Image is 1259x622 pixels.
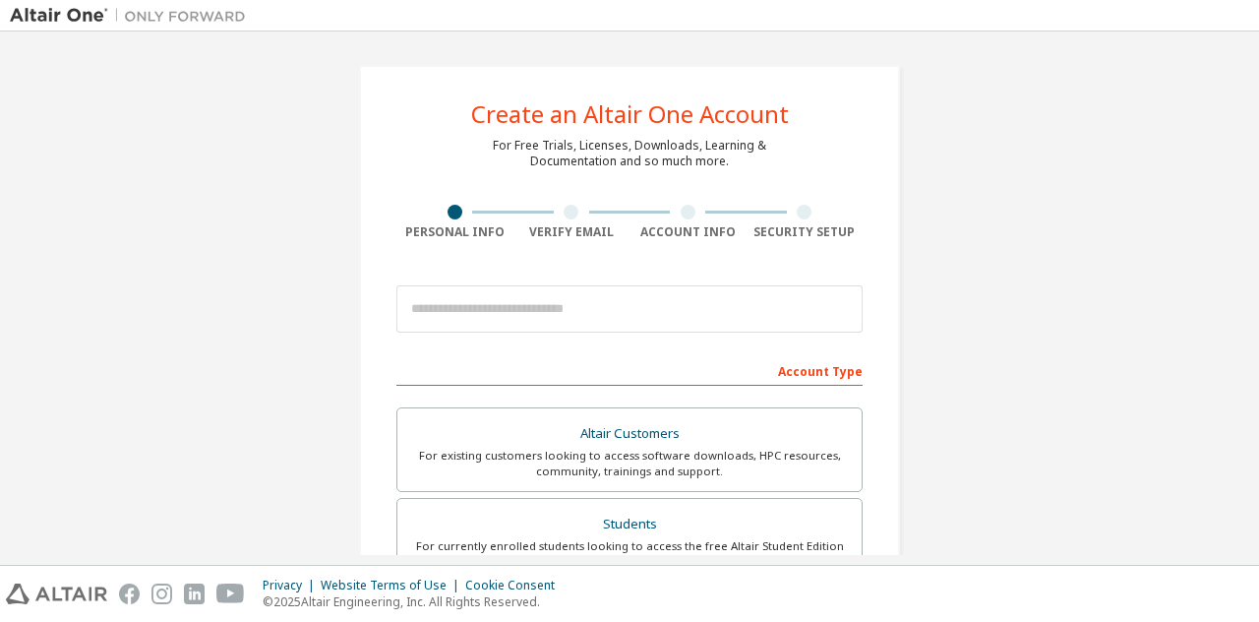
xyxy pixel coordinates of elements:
div: For currently enrolled students looking to access the free Altair Student Edition bundle and all ... [409,538,850,570]
div: Account Info [629,224,747,240]
div: For Free Trials, Licenses, Downloads, Learning & Documentation and so much more. [493,138,766,169]
img: altair_logo.svg [6,584,107,604]
div: Security Setup [747,224,864,240]
img: youtube.svg [216,584,245,604]
div: Altair Customers [409,420,850,448]
img: linkedin.svg [184,584,205,604]
div: Cookie Consent [465,578,567,593]
div: Account Type [396,354,863,386]
div: Privacy [263,578,321,593]
div: Students [409,511,850,538]
div: Personal Info [396,224,513,240]
div: Website Terms of Use [321,578,465,593]
div: For existing customers looking to access software downloads, HPC resources, community, trainings ... [409,448,850,479]
img: facebook.svg [119,584,140,604]
div: Create an Altair One Account [471,102,789,126]
img: instagram.svg [151,584,172,604]
img: Altair One [10,6,256,26]
div: Verify Email [513,224,630,240]
p: © 2025 Altair Engineering, Inc. All Rights Reserved. [263,593,567,610]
